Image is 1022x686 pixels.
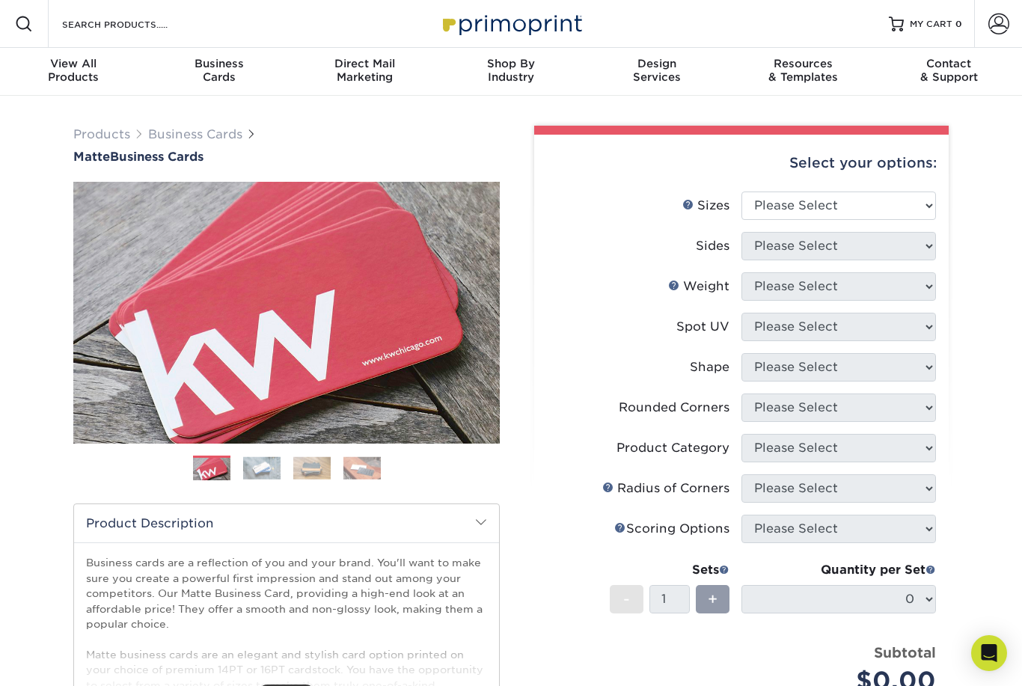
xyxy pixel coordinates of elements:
div: Industry [438,57,584,84]
span: + [708,588,717,610]
span: Contact [876,57,1022,70]
div: Radius of Corners [602,480,729,497]
span: MY CART [910,18,952,31]
div: Spot UV [676,318,729,336]
a: Business Cards [148,127,242,141]
span: Matte [73,150,110,164]
div: Rounded Corners [619,399,729,417]
strong: Subtotal [874,644,936,661]
span: 0 [955,19,962,29]
a: Products [73,127,130,141]
a: DesignServices [584,48,730,96]
div: & Support [876,57,1022,84]
div: Select your options: [546,135,937,192]
img: Business Cards 03 [293,456,331,480]
img: Business Cards 04 [343,456,381,480]
div: Weight [668,278,729,295]
div: Marketing [292,57,438,84]
a: MatteBusiness Cards [73,150,500,164]
h1: Business Cards [73,150,500,164]
div: Open Intercom Messenger [971,635,1007,671]
div: Cards [146,57,292,84]
div: Services [584,57,730,84]
input: SEARCH PRODUCTS..... [61,15,206,33]
span: Direct Mail [292,57,438,70]
a: Resources& Templates [730,48,876,96]
div: & Templates [730,57,876,84]
img: Business Cards 01 [193,450,230,488]
a: Contact& Support [876,48,1022,96]
img: Matte 01 [73,99,500,526]
div: Quantity per Set [741,561,936,579]
div: Shape [690,358,729,376]
a: Shop ByIndustry [438,48,584,96]
h2: Product Description [74,504,499,542]
span: Design [584,57,730,70]
div: Sets [610,561,729,579]
span: - [623,588,630,610]
div: Sides [696,237,729,255]
div: Product Category [616,439,729,457]
img: Business Cards 02 [243,456,281,480]
span: Resources [730,57,876,70]
div: Scoring Options [614,520,729,538]
span: Shop By [438,57,584,70]
div: Sizes [682,197,729,215]
img: Primoprint [436,7,586,40]
a: Direct MailMarketing [292,48,438,96]
span: Business [146,57,292,70]
a: BusinessCards [146,48,292,96]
